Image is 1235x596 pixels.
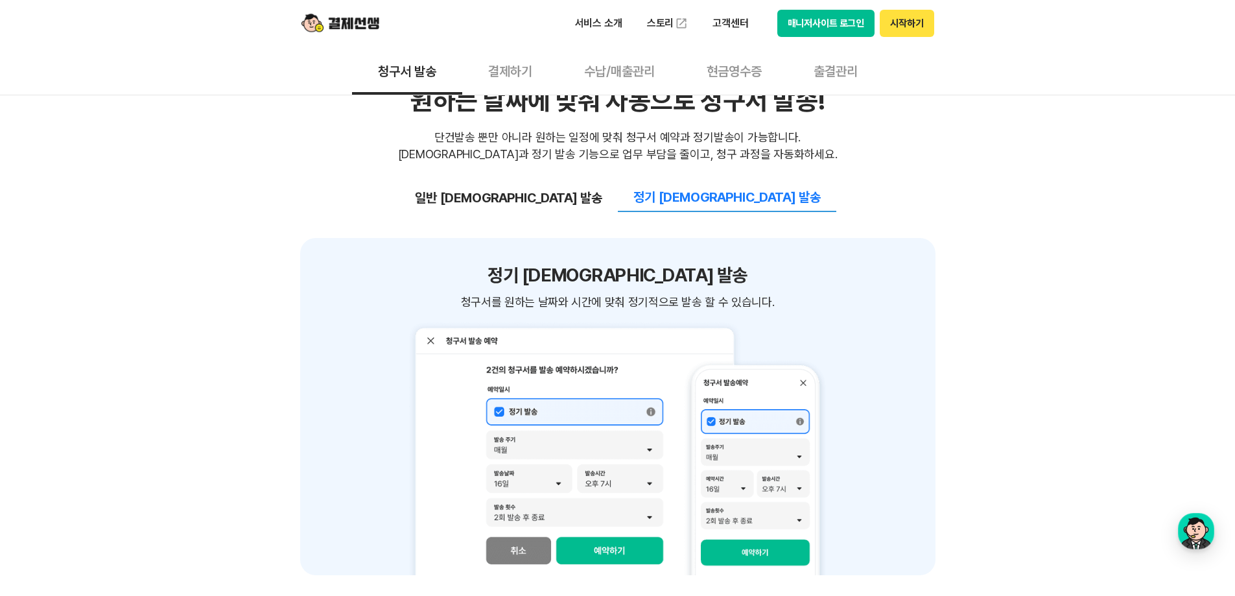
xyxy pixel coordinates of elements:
p: 고객센터 [703,12,757,35]
a: 스토리 [638,10,698,36]
button: 일반 [DEMOGRAPHIC_DATA] 발송 [399,184,618,211]
button: 시작하기 [880,10,934,37]
img: 외부 도메인 오픈 [675,17,688,30]
span: 설정 [200,431,216,441]
div: 원하는 날짜에 맞춰 자동으로 청구서 발송! [410,85,824,116]
a: 설정 [167,411,249,444]
h3: 정기 [DEMOGRAPHIC_DATA] 발송 [488,264,747,286]
span: 대화 [119,431,134,442]
a: 홈 [4,411,86,444]
div: 단건발송 뿐만 아니라 원하는 일정에 맞춰 청구서 예약과 정기발송이 가능합니다. [DEMOGRAPHIC_DATA]과 정기 발송 기능으로 업무 부담을 줄이고, 청구 과정을 자동화... [398,129,838,163]
a: 대화 [86,411,167,444]
button: 매니저사이트 로그인 [777,10,875,37]
button: 정기 [DEMOGRAPHIC_DATA] 발송 [618,184,836,212]
button: 결제하기 [462,47,558,95]
button: 청구서 발송 [352,47,462,95]
button: 출결관리 [788,47,884,95]
img: 정기 예약 발송 [409,318,827,575]
span: 홈 [41,431,49,441]
span: 청구서를 원하는 날짜와 시간에 맞춰 정기적으로 발송 할 수 있습니다. [461,294,774,311]
button: 수납/매출관리 [558,47,681,95]
button: 현금영수증 [681,47,788,95]
img: logo [301,11,379,36]
p: 서비스 소개 [566,12,631,35]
